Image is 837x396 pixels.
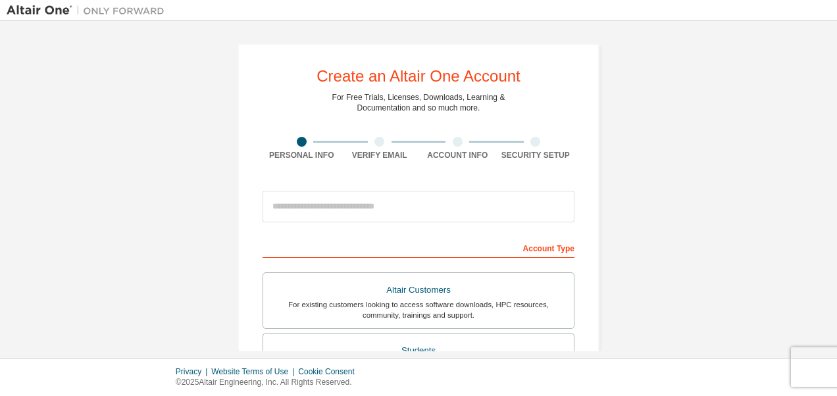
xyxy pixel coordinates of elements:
div: Personal Info [263,150,341,161]
img: Altair One [7,4,171,17]
div: For Free Trials, Licenses, Downloads, Learning & Documentation and so much more. [332,92,505,113]
div: For existing customers looking to access software downloads, HPC resources, community, trainings ... [271,299,566,320]
div: Website Terms of Use [211,366,298,377]
div: Altair Customers [271,281,566,299]
div: Cookie Consent [298,366,362,377]
div: Verify Email [341,150,419,161]
div: Privacy [176,366,211,377]
div: Account Type [263,237,574,258]
div: Account Info [419,150,497,161]
div: Create an Altair One Account [317,68,520,84]
div: Students [271,341,566,360]
p: © 2025 Altair Engineering, Inc. All Rights Reserved. [176,377,363,388]
div: Security Setup [497,150,575,161]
